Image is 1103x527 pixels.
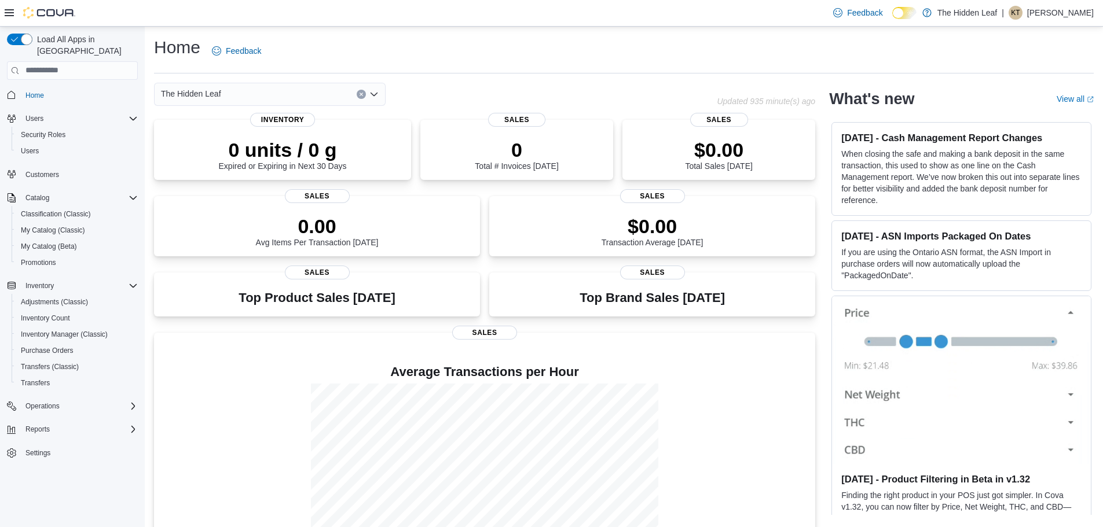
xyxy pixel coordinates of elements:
[21,89,49,102] a: Home
[21,112,138,126] span: Users
[21,258,56,267] span: Promotions
[12,222,142,238] button: My Catalog (Classic)
[12,294,142,310] button: Adjustments (Classic)
[16,144,43,158] a: Users
[16,239,138,253] span: My Catalog (Beta)
[16,360,138,374] span: Transfers (Classic)
[12,326,142,342] button: Inventory Manager (Classic)
[21,378,50,388] span: Transfers
[25,193,49,202] span: Catalog
[154,36,200,59] h1: Home
[16,223,138,237] span: My Catalog (Classic)
[12,255,142,271] button: Promotions
[620,189,685,203] span: Sales
[16,344,78,358] a: Purchase Orders
[21,168,64,182] a: Customers
[219,138,347,171] div: Expired or Expiring in Next 30 Days
[16,376,138,390] span: Transfers
[21,112,48,126] button: Users
[16,223,90,237] a: My Catalog (Classic)
[685,138,752,171] div: Total Sales [DATE]
[21,88,138,102] span: Home
[16,256,138,270] span: Promotions
[16,344,138,358] span: Purchase Orders
[16,256,61,270] a: Promotions
[892,7,917,19] input: Dark Mode
[829,1,887,24] a: Feedback
[21,399,64,413] button: Operations
[7,82,138,492] nav: Complex example
[25,170,59,179] span: Customers
[239,291,395,305] h3: Top Product Sales [DATE]
[2,87,142,104] button: Home
[21,422,138,436] span: Reports
[16,327,138,341] span: Inventory Manager (Classic)
[2,444,142,461] button: Settings
[21,242,77,251] span: My Catalog (Beta)
[2,421,142,437] button: Reports
[12,238,142,255] button: My Catalog (Beta)
[21,167,138,182] span: Customers
[21,226,85,235] span: My Catalog (Classic)
[488,113,546,127] span: Sales
[2,190,142,206] button: Catalog
[219,138,347,161] p: 0 units / 0 g
[16,128,70,142] a: Security Roles
[12,143,142,159] button: Users
[1011,6,1020,20] span: KT
[161,87,221,101] span: The Hidden Leaf
[25,401,60,411] span: Operations
[16,360,83,374] a: Transfers (Classic)
[285,189,350,203] span: Sales
[16,376,54,390] a: Transfers
[163,365,806,379] h4: Average Transactions per Hour
[1002,6,1004,20] p: |
[580,291,725,305] h3: Top Brand Sales [DATE]
[2,398,142,414] button: Operations
[690,113,748,127] span: Sales
[207,39,266,62] a: Feedback
[841,246,1082,281] p: If you are using the Ontario ASN format, the ASN Import in purchase orders will now automatically...
[475,138,558,171] div: Total # Invoices [DATE]
[12,127,142,143] button: Security Roles
[16,295,93,309] a: Adjustments (Classic)
[21,146,39,156] span: Users
[25,114,43,123] span: Users
[2,278,142,294] button: Inventory
[21,279,58,293] button: Inventory
[12,359,142,375] button: Transfers (Classic)
[841,148,1082,206] p: When closing the safe and making a bank deposit in the same transaction, this used to show as one...
[841,132,1082,143] h3: [DATE] - Cash Management Report Changes
[21,209,91,219] span: Classification (Classic)
[25,91,44,100] span: Home
[829,90,914,108] h2: What's new
[16,239,82,253] a: My Catalog (Beta)
[16,295,138,309] span: Adjustments (Classic)
[256,215,379,238] p: 0.00
[12,310,142,326] button: Inventory Count
[16,311,138,325] span: Inventory Count
[717,97,815,106] p: Updated 935 minute(s) ago
[1027,6,1094,20] p: [PERSON_NAME]
[21,346,74,355] span: Purchase Orders
[357,90,366,99] button: Clear input
[12,342,142,359] button: Purchase Orders
[21,297,88,307] span: Adjustments (Classic)
[620,266,685,279] span: Sales
[21,446,55,460] a: Settings
[21,279,138,293] span: Inventory
[21,330,108,339] span: Inventory Manager (Classic)
[21,191,138,205] span: Catalog
[25,448,50,458] span: Settings
[21,191,54,205] button: Catalog
[21,445,138,460] span: Settings
[256,215,379,247] div: Avg Items Per Transaction [DATE]
[475,138,558,161] p: 0
[285,266,350,279] span: Sales
[1009,6,1023,20] div: Kenneth Townsend
[602,215,703,238] p: $0.00
[250,113,315,127] span: Inventory
[602,215,703,247] div: Transaction Average [DATE]
[32,34,138,57] span: Load All Apps in [GEOGRAPHIC_DATA]
[25,281,54,290] span: Inventory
